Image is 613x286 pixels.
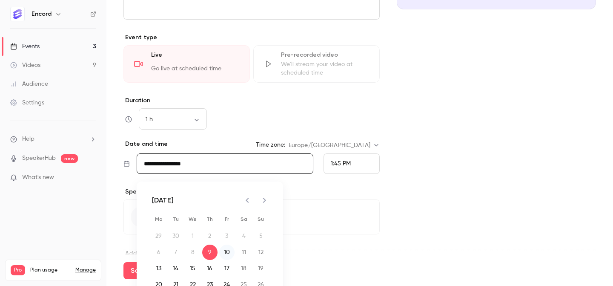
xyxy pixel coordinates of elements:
div: Audience [10,80,48,88]
span: What's new [22,173,54,182]
div: Go live at scheduled time [151,64,239,77]
button: 11 [236,245,252,260]
button: Add speaker [123,199,380,234]
div: Europe/[GEOGRAPHIC_DATA] [289,141,380,150]
div: Videos [10,61,40,69]
div: Pre-recorded videoWe'll stream your video at scheduled time [253,45,380,83]
span: Tuesday [168,211,183,228]
button: 17 [219,261,235,276]
button: 13 [151,261,166,276]
p: Date and time [123,140,168,148]
button: Save [123,262,154,279]
span: Pro [11,265,25,275]
span: Plan usage [30,267,70,274]
div: Pre-recorded video [281,51,369,59]
button: 9 [202,245,218,260]
button: 16 [202,261,218,276]
li: help-dropdown-opener [10,135,96,144]
div: Events [10,42,40,51]
button: 15 [185,261,201,276]
span: Saturday [236,211,252,228]
button: 10 [219,245,235,260]
p: Speakers [123,188,380,196]
div: Settings [10,98,44,107]
a: SpeakerHub [22,154,56,163]
button: 19 [253,261,269,276]
span: Sunday [253,211,269,228]
h6: Encord [32,10,52,18]
button: 12 [253,245,269,260]
a: Manage [75,267,96,274]
div: LiveGo live at scheduled time [123,45,250,83]
div: [DATE] [152,195,174,205]
span: Monday [151,211,166,228]
img: Encord [11,7,24,21]
div: Live [151,51,239,64]
span: Friday [219,211,235,228]
span: 1:45 PM [331,161,351,167]
button: Next month [256,192,273,209]
label: Duration [123,96,380,105]
span: new [61,154,78,163]
span: Thursday [202,211,218,228]
div: 1 h [139,115,207,124]
div: We'll stream your video at scheduled time [281,60,369,77]
iframe: Noticeable Trigger [86,174,96,182]
span: Wednesday [185,211,201,228]
span: Help [22,135,34,144]
div: From [324,153,380,174]
button: 18 [236,261,252,276]
label: Time zone: [256,141,285,149]
p: Event type [123,33,380,42]
button: 14 [168,261,183,276]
